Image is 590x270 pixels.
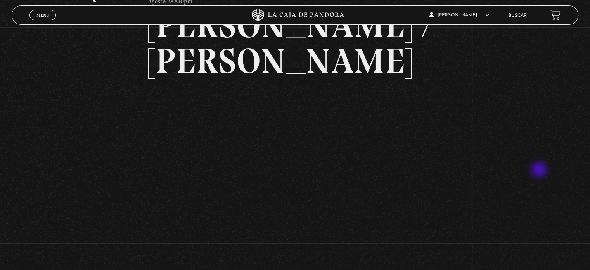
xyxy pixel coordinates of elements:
[509,13,527,18] a: Buscar
[36,13,49,17] span: Menu
[34,19,52,25] span: Cerrar
[148,91,442,256] iframe: Dailymotion video player – PROGRAMA 28-8- TRUMP - MADURO
[148,7,442,79] h2: [PERSON_NAME] / [PERSON_NAME]
[550,10,561,20] a: View your shopping cart
[429,13,490,17] span: [PERSON_NAME]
